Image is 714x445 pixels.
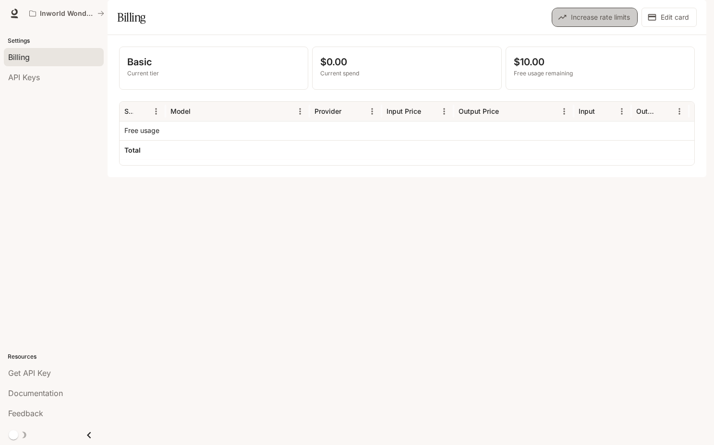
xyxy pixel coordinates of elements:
p: $0.00 [320,55,493,69]
button: Menu [615,104,629,119]
div: Model [170,107,191,115]
p: Inworld Wonderland [40,10,94,18]
div: Input Price [387,107,421,115]
h6: Total [124,145,141,155]
button: Menu [437,104,451,119]
div: Input [579,107,595,115]
div: Provider [315,107,341,115]
button: Increase rate limits [552,8,638,27]
button: Sort [596,104,610,119]
p: Current spend [320,69,493,78]
button: Sort [658,104,672,119]
p: Current tier [127,69,300,78]
button: Menu [293,104,307,119]
div: Output Price [459,107,499,115]
button: Menu [557,104,571,119]
button: Sort [192,104,206,119]
button: Edit card [641,8,697,27]
button: Menu [672,104,687,119]
p: Basic [127,55,300,69]
p: Free usage [124,126,159,135]
button: Sort [422,104,436,119]
button: Menu [365,104,379,119]
button: Sort [342,104,357,119]
p: Free usage remaining [514,69,687,78]
div: Service [124,107,133,115]
button: Sort [134,104,149,119]
div: Output [636,107,657,115]
p: $10.00 [514,55,687,69]
h1: Billing [117,8,145,27]
button: Sort [500,104,514,119]
button: Menu [149,104,163,119]
button: All workspaces [25,4,109,23]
